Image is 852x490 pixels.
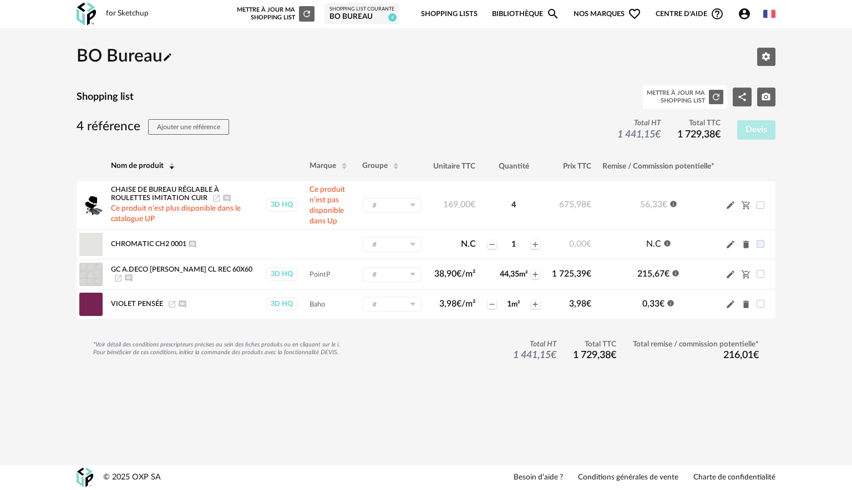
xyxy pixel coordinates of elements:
span: € [551,350,556,360]
span: 1 729,38 [573,350,616,360]
span: N.C [646,239,661,248]
span: Share Variant icon [737,92,747,101]
span: Information icon [672,268,679,277]
div: Sélectionner un groupe [362,297,422,312]
span: Cart Minus icon [741,200,751,209]
span: Nos marques [574,1,641,27]
span: 3,98 [569,299,591,308]
span: € [660,299,665,308]
a: BibliothèqueMagnify icon [492,1,560,27]
span: Account Circle icon [738,7,756,21]
h2: BO Bureau [77,45,173,68]
span: 3,98 [439,299,475,308]
span: € [586,269,591,278]
span: € [470,200,475,209]
a: Shopping List courante BO Bureau 4 [329,6,394,22]
button: Share Variant icon [733,88,752,106]
span: Pencil icon [726,269,736,279]
span: 0,00 [569,239,591,248]
a: 3D HQ [265,198,298,212]
button: Ajouter une référence [148,119,229,135]
span: 0,33 [642,299,665,308]
span: Groupe [362,162,388,170]
span: m² [511,300,520,308]
a: 3D HQ [265,297,298,311]
div: 4 [498,200,530,210]
span: Marque [310,162,336,170]
span: Baho [310,301,325,308]
th: Prix TTC [546,151,597,181]
div: Sélectionner un groupe [362,237,422,252]
span: 1 441,15 [513,350,556,360]
span: Delete icon [741,239,751,249]
button: Devis [737,120,775,140]
span: Camera icon [761,92,771,101]
span: N.C [461,239,475,248]
span: GC A.DECO [PERSON_NAME] CL REC 60X60 [111,266,252,273]
a: Launch icon [212,195,221,202]
th: Remise / Commission potentielle* [597,151,720,181]
span: Cart Minus icon [741,269,751,278]
span: Nom de produit [111,162,164,170]
div: Sélectionner un groupe [362,197,422,213]
span: 675,98 [559,200,591,209]
span: 38,90 [434,269,475,278]
button: Editer les paramètres [757,48,776,67]
img: Product pack shot [79,233,103,256]
span: Chaise de bureau réglable à roulettes imitation cuir [111,186,219,202]
span: Account Circle icon [738,7,751,21]
div: Mettre à jour ma Shopping List [235,6,315,22]
span: Ajouter un commentaire [124,274,133,281]
span: Refresh icon [711,93,721,100]
a: Shopping Lists [421,1,478,27]
span: Refresh icon [302,11,312,17]
span: Minus icon [488,240,496,249]
span: Plus icon [531,300,540,309]
span: € [715,130,721,140]
span: m² [519,270,528,278]
span: Total TTC [573,340,616,350]
span: € [611,350,616,360]
th: Unitaire TTC [428,151,481,181]
img: OXP [77,468,93,487]
span: € [662,200,667,209]
div: © 2025 OXP SA [103,472,161,483]
span: Total remise / commission potentielle* [633,340,759,350]
span: Pencil icon [726,239,736,249]
span: € [586,200,591,209]
a: 3D HQ [265,267,298,281]
div: for Sketchup [106,9,149,19]
span: 1 441,15 [617,130,661,140]
div: 1 [498,239,530,249]
span: € [586,239,591,248]
span: € [753,350,759,360]
span: Ajouter un commentaire [188,241,197,247]
div: Sélectionner un groupe [362,267,422,282]
div: 3D HQ [266,198,298,212]
img: Product pack shot [79,193,103,217]
th: Quantité [481,151,546,181]
button: Refresh icon [709,90,723,104]
span: Ce produit n’est pas disponible dans Up [310,186,345,225]
span: Plus icon [531,270,540,279]
span: Plus icon [531,240,540,249]
span: Minus icon [488,300,496,309]
a: Launch icon [168,300,176,307]
div: 44,35 [498,269,530,279]
span: 216,01 [723,350,759,360]
a: Conditions générales de vente [578,473,678,483]
a: Charte de confidentialité [693,473,775,483]
span: Magnify icon [546,7,560,21]
span: 215,67 [637,269,670,278]
span: Total HT [617,119,661,129]
img: Product pack shot [79,293,103,316]
span: €/m² [457,299,475,308]
span: Ajouter un commentaire [178,300,187,307]
span: € [655,130,661,140]
span: Total HT [513,340,556,350]
div: 1 [498,299,530,309]
div: 3D HQ [266,267,298,281]
div: *Voir détail des conditions prescripteurs précises au sein des fiches produits ou en cliquant sur... [93,341,340,356]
